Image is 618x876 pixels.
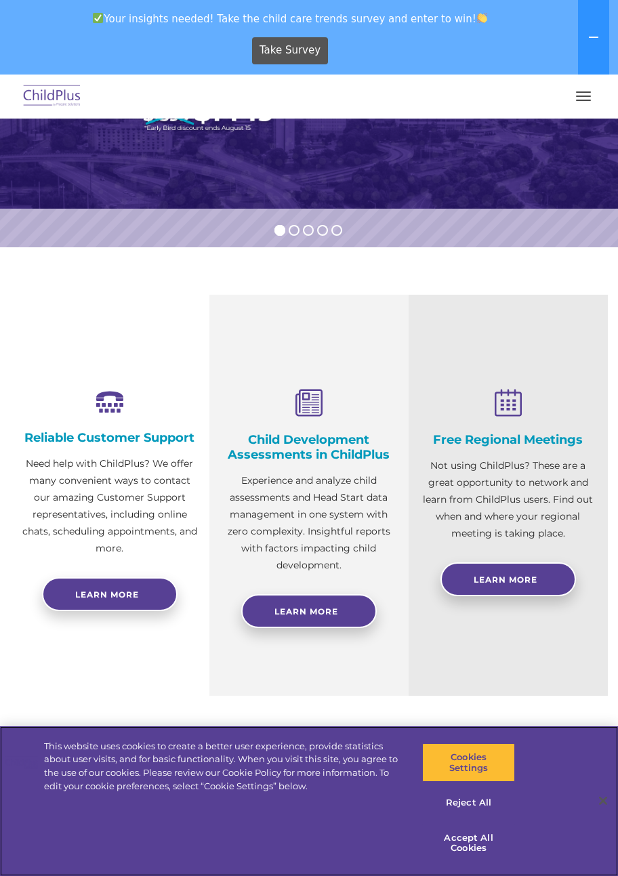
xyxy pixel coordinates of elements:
p: Experience and analyze child assessments and Head Start data management in one system with zero c... [220,472,398,574]
img: ChildPlus by Procare Solutions [20,81,84,112]
a: Learn More [440,562,576,596]
h4: Free Regional Meetings [419,432,598,447]
span: Take Survey [260,39,321,62]
img: 👏 [477,13,487,23]
a: Take Survey [252,37,329,64]
span: Your insights needed! Take the child care trends survey and enter to win! [5,5,575,32]
button: Accept All Cookies [422,824,515,862]
img: ✅ [93,13,103,23]
a: Learn More [241,594,377,628]
h4: Reliable Customer Support [20,430,199,445]
button: Reject All [422,789,515,817]
span: Learn more [75,589,139,600]
p: Not using ChildPlus? These are a great opportunity to network and learn from ChildPlus users. Fin... [419,457,598,542]
div: This website uses cookies to create a better user experience, provide statistics about user visit... [44,740,404,793]
p: Need help with ChildPlus? We offer many convenient ways to contact our amazing Customer Support r... [20,455,199,557]
h4: Child Development Assessments in ChildPlus [220,432,398,462]
span: Learn More [474,575,537,585]
a: Learn more [42,577,178,611]
span: Learn More [274,606,338,617]
button: Cookies Settings [422,743,515,782]
button: Close [588,786,618,816]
